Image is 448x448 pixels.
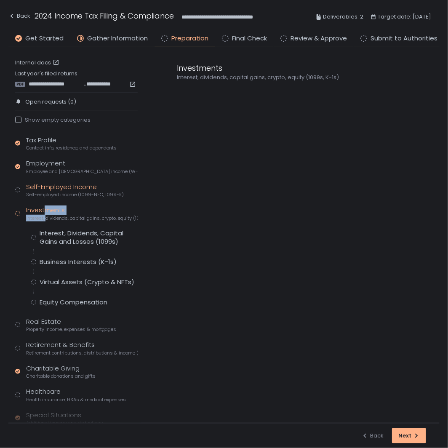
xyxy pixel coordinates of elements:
[26,182,124,198] div: Self-Employed Income
[26,136,117,152] div: Tax Profile
[40,278,134,286] div: Virtual Assets (Crypto & NFTs)
[8,11,30,21] div: Back
[398,432,420,440] div: Next
[26,326,116,333] span: Property income, expenses & mortgages
[26,215,138,221] span: Interest, dividends, capital gains, crypto, equity (1099s, K-1s)
[26,373,96,379] span: Charitable donations and gifts
[8,10,30,24] button: Back
[40,258,117,266] div: Business Interests (K-1s)
[177,74,423,81] div: Interest, dividends, capital gains, crypto, equity (1099s, K-1s)
[232,34,267,43] span: Final Check
[40,229,138,246] div: Interest, Dividends, Capital Gains and Losses (1099s)
[26,397,126,403] span: Health insurance, HSAs & medical expenses
[362,432,384,440] div: Back
[171,34,208,43] span: Preparation
[26,192,124,198] span: Self-employed income (1099-NEC, 1099-K)
[26,317,116,333] div: Real Estate
[15,59,61,67] a: Internal docs
[35,10,174,21] h1: 2024 Income Tax Filing & Compliance
[25,34,64,43] span: Get Started
[87,34,148,43] span: Gather Information
[26,205,138,221] div: Investments
[26,145,117,151] span: Contact info, residence, and dependents
[291,34,347,43] span: Review & Approve
[26,168,138,175] span: Employee and [DEMOGRAPHIC_DATA] income (W-2s)
[392,428,426,443] button: Next
[26,411,103,427] div: Special Situations
[362,428,384,443] button: Back
[26,420,103,426] span: Additional income and deductions
[26,340,138,356] div: Retirement & Benefits
[378,12,431,22] span: Target date: [DATE]
[40,298,107,307] div: Equity Compensation
[26,364,96,380] div: Charitable Giving
[177,62,423,74] div: Investments
[26,387,126,403] div: Healthcare
[15,70,138,88] div: Last year's filed returns
[323,12,363,22] span: Deliverables: 2
[371,34,437,43] span: Submit to Authorities
[26,350,138,356] span: Retirement contributions, distributions & income (1099-R, 5498)
[25,98,76,106] span: Open requests (0)
[26,159,138,175] div: Employment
